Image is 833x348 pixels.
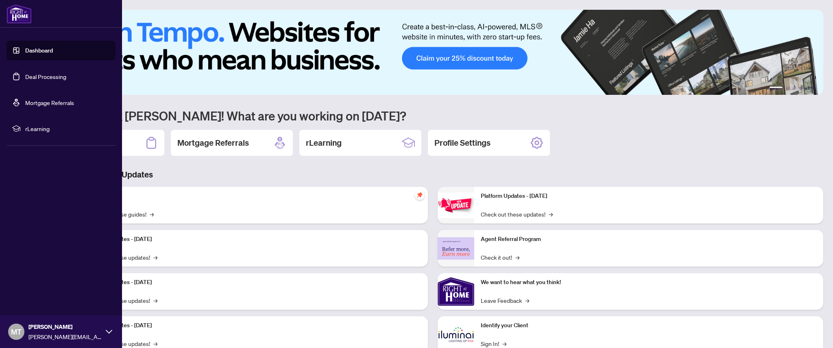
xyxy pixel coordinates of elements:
p: Platform Updates - [DATE] [85,321,421,330]
span: pushpin [415,190,425,200]
span: → [502,339,506,348]
span: [PERSON_NAME][EMAIL_ADDRESS][DOMAIN_NAME] [28,332,102,341]
a: Check it out!→ [481,253,519,262]
button: 6 [812,87,815,90]
a: Dashboard [25,47,53,54]
span: [PERSON_NAME] [28,322,102,331]
img: Agent Referral Program [438,237,474,260]
p: Platform Updates - [DATE] [85,278,421,287]
a: Leave Feedback→ [481,296,529,305]
span: → [153,253,157,262]
p: Self-Help [85,192,421,201]
button: 1 [770,87,783,90]
span: → [549,210,553,219]
button: 4 [799,87,802,90]
p: Platform Updates - [DATE] [85,235,421,244]
h2: Mortgage Referrals [177,137,249,149]
h2: Profile Settings [434,137,491,149]
img: We want to hear what you think! [438,273,474,310]
img: Platform Updates - June 23, 2025 [438,193,474,218]
a: Sign In!→ [481,339,506,348]
span: → [153,339,157,348]
button: 3 [792,87,796,90]
a: Deal Processing [25,73,66,80]
p: Identify your Client [481,321,817,330]
h3: Brokerage & Industry Updates [42,169,823,180]
span: → [153,296,157,305]
img: logo [7,4,32,24]
span: → [150,210,154,219]
button: 2 [786,87,789,90]
span: rLearning [25,124,110,133]
a: Mortgage Referrals [25,99,74,106]
span: MT [11,326,22,337]
img: Slide 0 [42,10,823,95]
p: Platform Updates - [DATE] [481,192,817,201]
button: 5 [805,87,809,90]
a: Check out these updates!→ [481,210,553,219]
h1: Welcome back [PERSON_NAME]! What are you working on [DATE]? [42,108,823,123]
span: → [515,253,519,262]
p: Agent Referral Program [481,235,817,244]
h2: rLearning [306,137,342,149]
p: We want to hear what you think! [481,278,817,287]
span: → [525,296,529,305]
